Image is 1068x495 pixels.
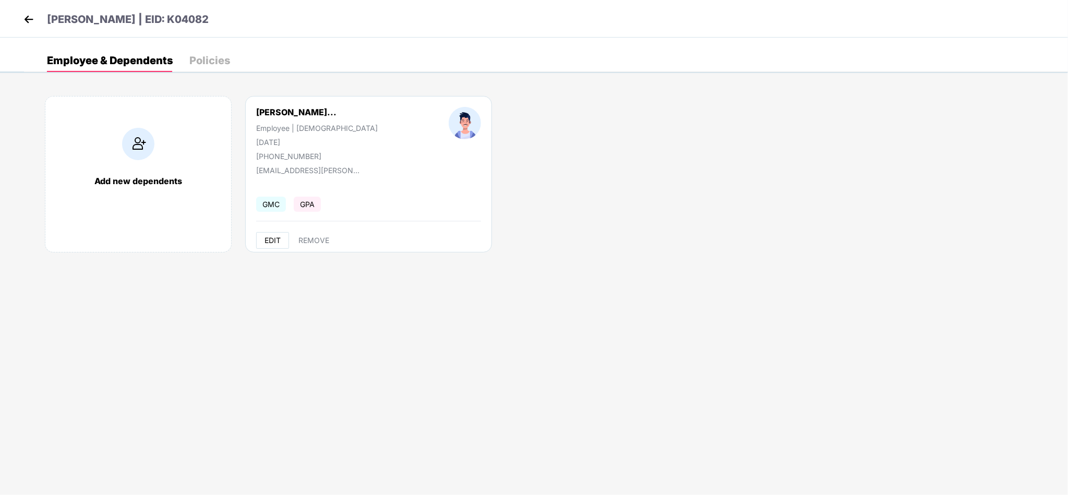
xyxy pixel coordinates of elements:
[256,138,378,147] div: [DATE]
[290,232,338,249] button: REMOVE
[256,166,361,175] div: [EMAIL_ADDRESS][PERSON_NAME][DOMAIN_NAME]
[21,11,37,27] img: back
[56,176,221,186] div: Add new dependents
[47,55,173,66] div: Employee & Dependents
[449,107,481,139] img: profileImage
[294,197,321,212] span: GPA
[256,232,289,249] button: EDIT
[122,128,154,160] img: addIcon
[256,107,337,117] div: [PERSON_NAME]...
[47,11,209,28] p: [PERSON_NAME] | EID: K04082
[298,236,329,245] span: REMOVE
[265,236,281,245] span: EDIT
[256,124,378,132] div: Employee | [DEMOGRAPHIC_DATA]
[189,55,230,66] div: Policies
[256,197,286,212] span: GMC
[256,152,378,161] div: [PHONE_NUMBER]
